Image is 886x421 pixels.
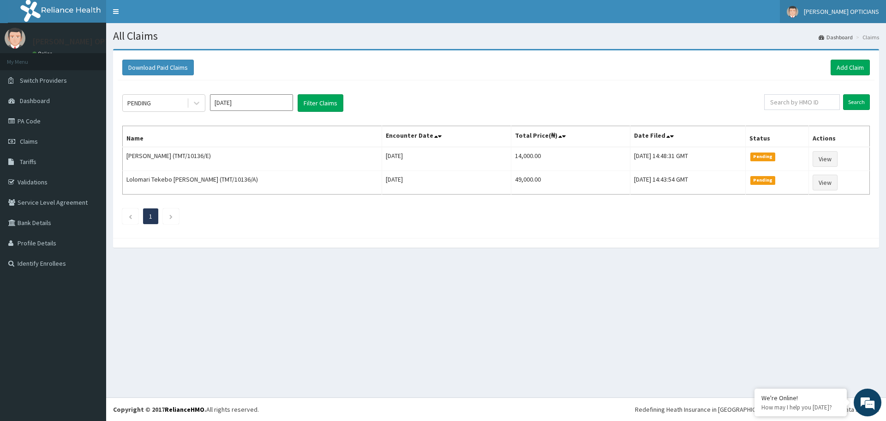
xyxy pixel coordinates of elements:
td: [DATE] [382,171,511,195]
img: User Image [787,6,798,18]
span: Switch Providers [20,76,67,85]
td: [DATE] 14:48:31 GMT [630,147,745,171]
td: 14,000.00 [511,147,630,171]
strong: Copyright © 2017 . [113,405,206,414]
p: How may I help you today? [761,403,840,411]
a: View [813,175,838,190]
img: User Image [5,28,25,49]
button: Download Paid Claims [122,60,194,75]
div: Redefining Heath Insurance in [GEOGRAPHIC_DATA] using Telemedicine and Data Science! [635,405,879,414]
li: Claims [854,33,879,41]
a: View [813,151,838,167]
span: Tariffs [20,158,36,166]
td: 49,000.00 [511,171,630,195]
span: Claims [20,137,38,146]
span: [PERSON_NAME] OPTICIANS [804,7,879,16]
a: Add Claim [831,60,870,75]
td: Lolomari Tekebo [PERSON_NAME] (TMT/10136/A) [123,171,382,195]
span: Pending [750,153,776,161]
input: Search by HMO ID [764,94,840,110]
input: Select Month and Year [210,94,293,111]
h1: All Claims [113,30,879,42]
p: [PERSON_NAME] OPTICIANS [32,37,134,46]
div: We're Online! [761,394,840,402]
td: [PERSON_NAME] (TMT/10136/E) [123,147,382,171]
th: Status [745,126,808,147]
span: Dashboard [20,97,50,105]
a: RelianceHMO [165,405,204,414]
th: Total Price(₦) [511,126,630,147]
a: Online [32,50,54,57]
span: Pending [750,176,776,184]
input: Search [843,94,870,110]
td: [DATE] [382,147,511,171]
th: Actions [808,126,869,147]
th: Encounter Date [382,126,511,147]
footer: All rights reserved. [106,397,886,421]
button: Filter Claims [298,94,343,112]
td: [DATE] 14:43:54 GMT [630,171,745,195]
a: Next page [169,212,173,220]
a: Dashboard [819,33,853,41]
a: Page 1 is your current page [149,212,152,220]
th: Name [123,126,382,147]
th: Date Filed [630,126,745,147]
a: Previous page [128,212,132,220]
div: PENDING [127,98,151,108]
